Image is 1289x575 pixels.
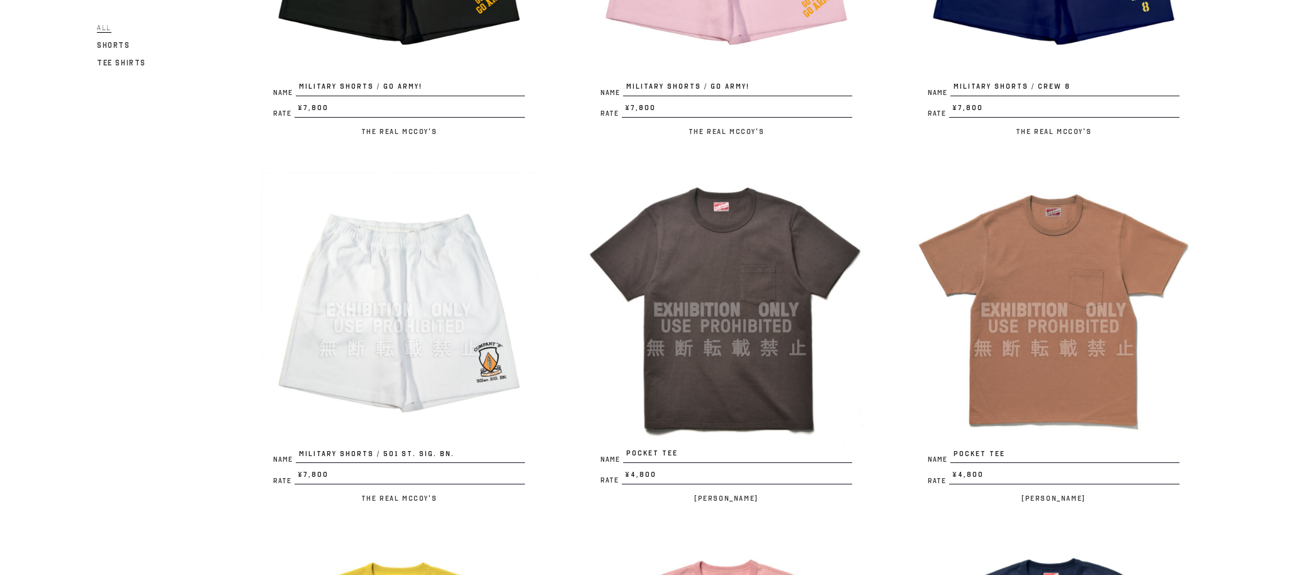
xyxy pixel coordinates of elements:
[915,491,1192,506] p: [PERSON_NAME]
[928,477,949,484] span: Rate
[295,103,525,118] span: ¥7,800
[950,449,1179,464] span: POCKET TEE
[915,172,1192,449] img: POCKET TEE
[588,172,865,506] a: POCKET TEE NamePOCKET TEE Rate¥4,800 [PERSON_NAME]
[273,456,296,463] span: Name
[97,41,130,50] span: Shorts
[97,38,130,53] a: Shorts
[273,477,295,484] span: Rate
[950,81,1179,96] span: MILITARY SHORTS / CREW 8
[261,491,538,506] p: The Real McCoy's
[622,469,852,484] span: ¥4,800
[600,456,623,463] span: Name
[97,23,111,33] span: All
[915,124,1192,139] p: The Real McCoy's
[623,448,852,463] span: POCKET TEE
[588,124,865,139] p: The Real McCoy's
[296,81,525,96] span: MILITARY SHORTS / GO ARMY!
[273,89,296,96] span: Name
[928,89,950,96] span: Name
[97,59,146,67] span: Tee Shirts
[261,172,538,506] a: MILITARY SHORTS / 501 st. SIG. BN. NameMILITARY SHORTS / 501 st. SIG. BN. Rate¥7,800 The Real McC...
[273,110,295,117] span: Rate
[928,110,949,117] span: Rate
[97,20,111,35] a: All
[588,172,865,449] img: POCKET TEE
[97,55,146,70] a: Tee Shirts
[915,172,1192,506] a: POCKET TEE NamePOCKET TEE Rate¥4,800 [PERSON_NAME]
[261,172,538,449] img: MILITARY SHORTS / 501 st. SIG. BN.
[600,477,622,484] span: Rate
[296,449,525,464] span: MILITARY SHORTS / 501 st. SIG. BN.
[295,469,525,484] span: ¥7,800
[949,469,1179,484] span: ¥4,800
[600,89,623,96] span: Name
[622,103,852,118] span: ¥7,800
[588,491,865,506] p: [PERSON_NAME]
[600,110,622,117] span: Rate
[949,103,1179,118] span: ¥7,800
[623,81,852,96] span: MILITARY SHORTS / GO ARMY!
[261,124,538,139] p: The Real McCoy's
[928,456,950,463] span: Name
